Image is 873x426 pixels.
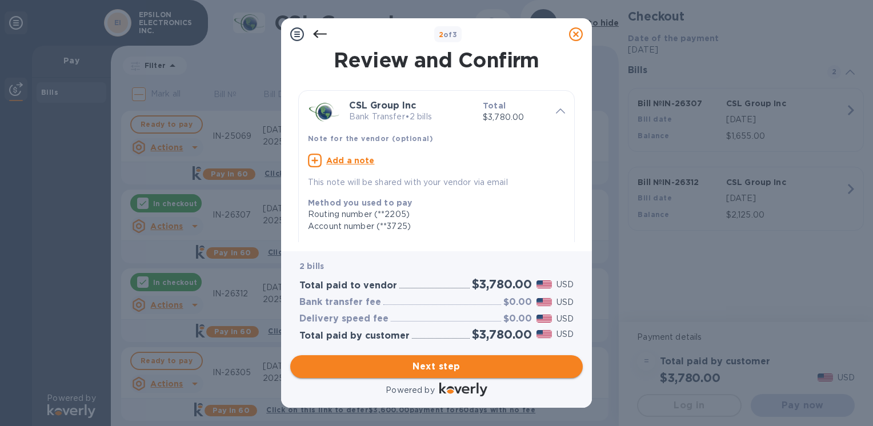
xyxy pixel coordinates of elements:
[536,298,552,306] img: USD
[556,313,574,325] p: USD
[308,220,556,232] div: Account number (**3725)
[439,383,487,396] img: Logo
[483,101,506,110] b: Total
[308,208,556,220] div: Routing number (**2205)
[556,296,574,308] p: USD
[290,355,583,378] button: Next step
[556,279,574,291] p: USD
[536,280,552,288] img: USD
[299,360,574,373] span: Next step
[483,111,547,123] p: $3,780.00
[386,384,434,396] p: Powered by
[349,100,416,111] b: CSL Group Inc
[299,297,381,308] h3: Bank transfer fee
[308,176,565,188] p: This note will be shared with your vendor via email
[439,30,458,39] b: of 3
[299,314,389,324] h3: Delivery speed fee
[439,30,443,39] span: 2
[326,156,375,165] u: Add a note
[536,315,552,323] img: USD
[349,111,474,123] p: Bank Transfer • 2 bills
[299,262,324,271] b: 2 bills
[503,297,532,308] h3: $0.00
[296,48,577,72] h1: Review and Confirm
[472,277,532,291] h2: $3,780.00
[536,330,552,338] img: USD
[556,328,574,340] p: USD
[472,327,532,341] h2: $3,780.00
[308,134,433,143] b: Note for the vendor (optional)
[503,314,532,324] h3: $0.00
[308,100,565,188] div: CSL Group IncBank Transfer•2 billsTotal$3,780.00Note for the vendor (optional)Add a noteThis note...
[299,331,410,341] h3: Total paid by customer
[299,280,397,291] h3: Total paid to vendor
[308,198,412,207] b: Method you used to pay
